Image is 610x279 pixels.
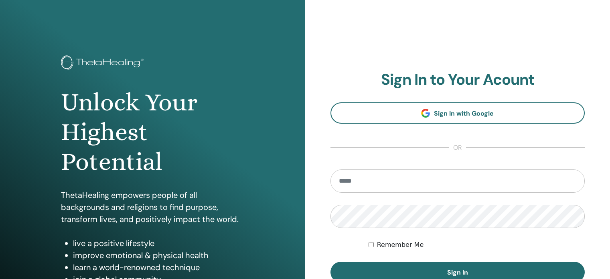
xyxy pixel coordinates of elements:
[377,240,424,250] label: Remember Me
[447,268,468,277] span: Sign In
[330,102,585,124] a: Sign In with Google
[434,109,494,118] span: Sign In with Google
[73,249,244,261] li: improve emotional & physical health
[73,261,244,273] li: learn a world-renowned technique
[73,237,244,249] li: live a positive lifestyle
[449,143,466,153] span: or
[61,189,244,225] p: ThetaHealing empowers people of all backgrounds and religions to find purpose, transform lives, a...
[330,71,585,89] h2: Sign In to Your Acount
[61,88,244,177] h1: Unlock Your Highest Potential
[369,240,585,250] div: Keep me authenticated indefinitely or until I manually logout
